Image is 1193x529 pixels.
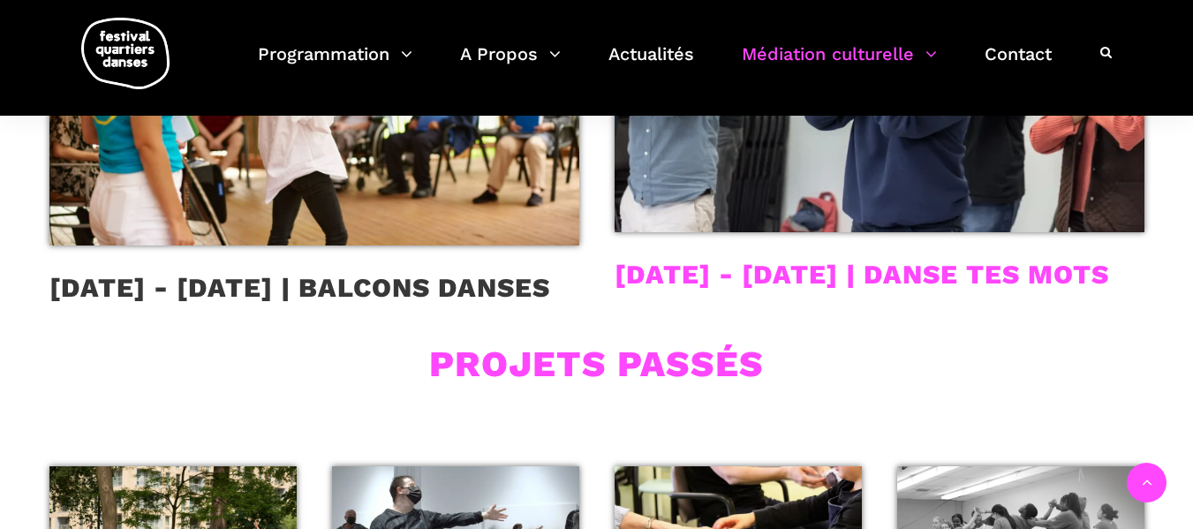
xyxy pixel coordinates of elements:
[460,39,561,91] a: A Propos
[258,39,412,91] a: Programmation
[985,39,1052,91] a: Contact
[429,343,764,387] h3: Projets passés
[49,272,550,303] a: [DATE] - [DATE] | BALCONS DANSES
[81,18,170,89] img: logo-fqd-med
[615,259,1109,290] a: [DATE] - [DATE] | DANSE TES MOTS
[608,39,694,91] a: Actualités
[742,39,937,91] a: Médiation culturelle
